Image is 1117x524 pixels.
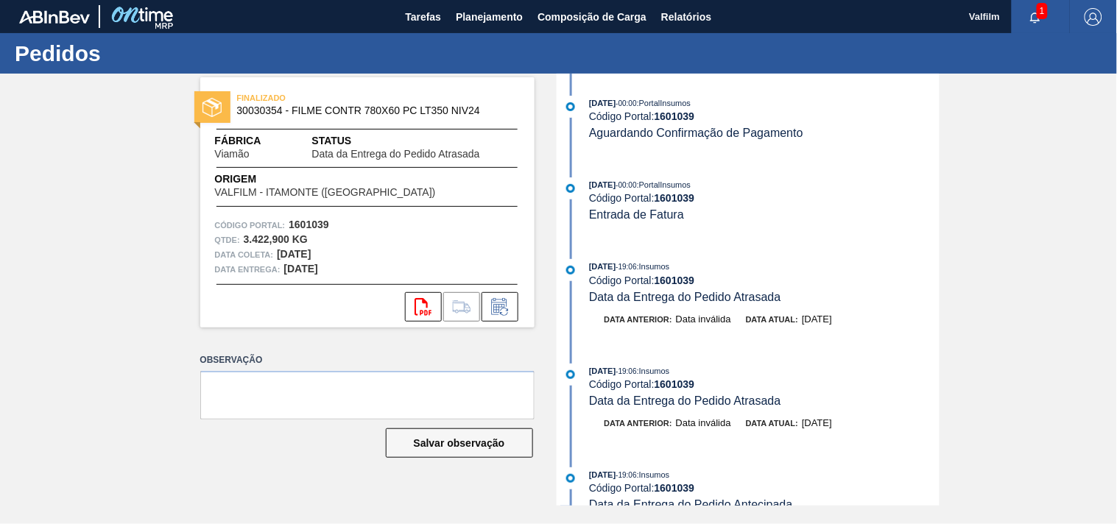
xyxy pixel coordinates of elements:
[589,291,781,303] span: Data da Entrega do Pedido Atrasada
[676,417,731,428] span: Data inválida
[405,8,441,26] span: Tarefas
[244,233,308,245] strong: 3.422,900 KG
[589,367,616,375] span: [DATE]
[589,275,939,286] div: Código Portal:
[237,105,504,116] span: 30030354 - FILME CONTR 780X60 PC LT350 NIV24
[616,99,637,107] span: - 00:00
[589,208,684,221] span: Entrada de Fatura
[746,419,798,428] span: Data atual:
[215,262,281,277] span: Data entrega:
[566,474,575,483] img: atual
[661,8,711,26] span: Relatórios
[637,367,670,375] span: : Insumos
[589,482,939,494] div: Código Portal:
[482,292,518,322] div: Informar alteração no pedido
[215,247,274,262] span: Data coleta:
[566,102,575,111] img: atual
[566,184,575,193] img: atual
[1085,8,1102,26] img: Logout
[676,314,731,325] span: Data inválida
[589,180,616,189] span: [DATE]
[284,263,318,275] strong: [DATE]
[215,133,296,149] span: Fábrica
[655,110,695,122] strong: 1601039
[589,498,793,511] span: Data da Entrega do Pedido Antecipada
[386,428,533,458] button: Salvar observação
[566,370,575,379] img: atual
[215,187,436,198] span: VALFILM - ITAMONTE ([GEOGRAPHIC_DATA])
[200,350,535,371] label: Observação
[616,263,637,271] span: - 19:06
[655,378,695,390] strong: 1601039
[637,470,670,479] span: : Insumos
[277,248,311,260] strong: [DATE]
[616,471,637,479] span: - 19:06
[802,314,832,325] span: [DATE]
[538,8,646,26] span: Composição de Carga
[589,127,803,139] span: Aguardando Confirmação de Pagamento
[237,91,443,105] span: FINALIZADO
[589,378,939,390] div: Código Portal:
[655,482,695,494] strong: 1601039
[1012,7,1059,27] button: Notificações
[589,110,939,122] div: Código Portal:
[566,266,575,275] img: atual
[637,180,691,189] span: : PortalInsumos
[605,419,672,428] span: Data anterior:
[637,99,691,107] span: : PortalInsumos
[312,149,480,160] span: Data da Entrega do Pedido Atrasada
[405,292,442,322] div: Abrir arquivo PDF
[589,99,616,107] span: [DATE]
[605,315,672,324] span: Data anterior:
[289,219,329,230] strong: 1601039
[215,171,478,187] span: Origem
[655,275,695,286] strong: 1601039
[15,45,276,62] h1: Pedidos
[19,10,90,24] img: TNhmsLtSVTkK8tSr43FrP2fwEKptu5GPRR3wAAAABJRU5ErkJggg==
[1037,3,1048,19] span: 1
[802,417,832,428] span: [DATE]
[215,149,250,160] span: Viamão
[312,133,520,149] span: Status
[589,192,939,204] div: Código Portal:
[202,98,222,117] img: status
[637,262,670,271] span: : Insumos
[616,181,637,189] span: - 00:00
[589,262,616,271] span: [DATE]
[215,233,240,247] span: Qtde :
[443,292,480,322] div: Ir para Composição de Carga
[589,470,616,479] span: [DATE]
[655,192,695,204] strong: 1601039
[456,8,523,26] span: Planejamento
[215,218,286,233] span: Código Portal:
[616,367,637,375] span: - 19:06
[589,394,781,407] span: Data da Entrega do Pedido Atrasada
[746,315,798,324] span: Data atual:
